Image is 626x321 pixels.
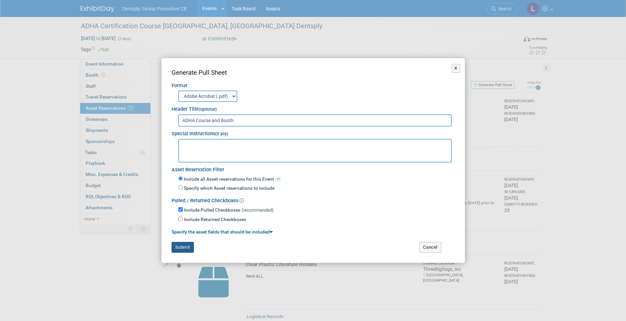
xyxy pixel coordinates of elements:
[184,207,240,214] label: Include Pulled Checkboxes
[172,193,455,205] div: Pulled / Returned Checkboxes
[199,107,217,112] small: (optional)
[183,176,281,183] label: Include all Asset reservations for this Event
[184,216,246,223] label: Include Returned Checkboxes
[242,208,274,213] span: (recommended)
[172,229,273,235] a: Specify the asset fields that should be included
[172,242,194,253] button: Submit
[183,185,274,192] label: Specify which Asset reservations to include
[172,102,455,113] div: Header Title
[275,177,281,181] span: 17
[419,242,441,253] button: Cancel
[172,68,455,77] div: Generate Pull Sheet
[172,77,455,90] div: Format
[172,127,455,138] div: Special Instructions
[172,163,455,174] div: Asset Reservation Filter
[215,132,228,136] small: (if any)
[452,64,460,73] button: X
